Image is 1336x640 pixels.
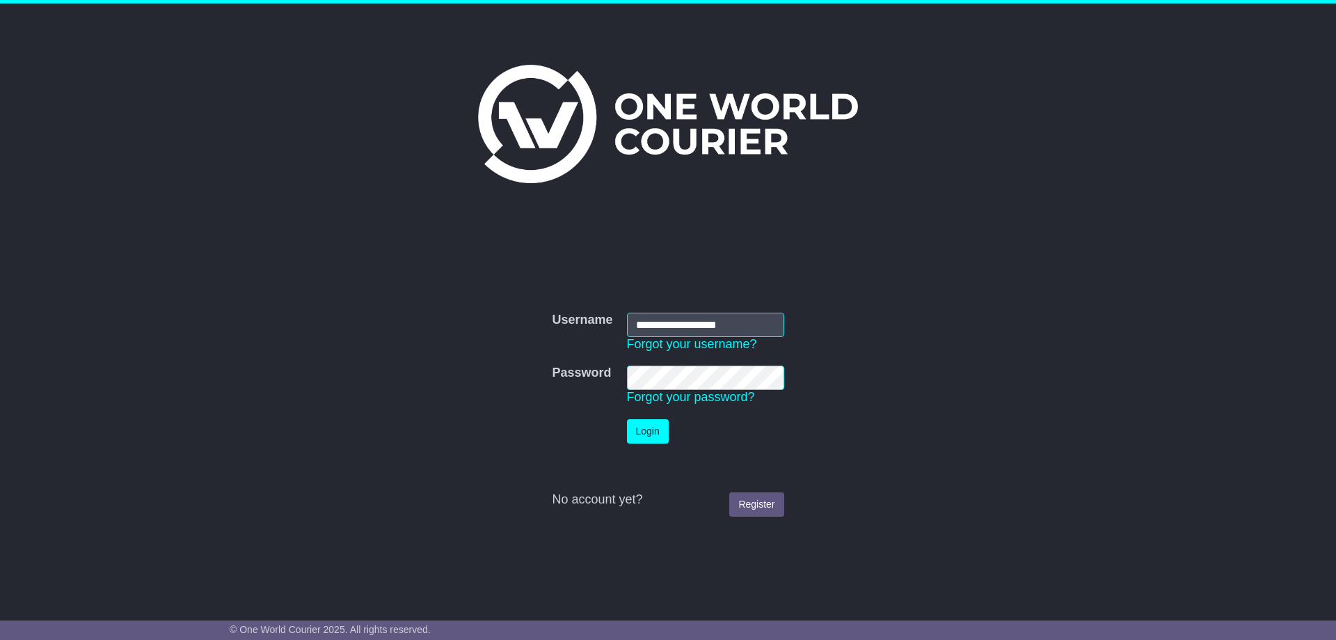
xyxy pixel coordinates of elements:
div: No account yet? [552,492,784,508]
button: Login [627,419,669,444]
a: Forgot your username? [627,337,757,351]
label: Username [552,313,612,328]
span: © One World Courier 2025. All rights reserved. [230,624,431,635]
img: One World [478,65,858,183]
a: Register [729,492,784,517]
label: Password [552,366,611,381]
a: Forgot your password? [627,390,755,404]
